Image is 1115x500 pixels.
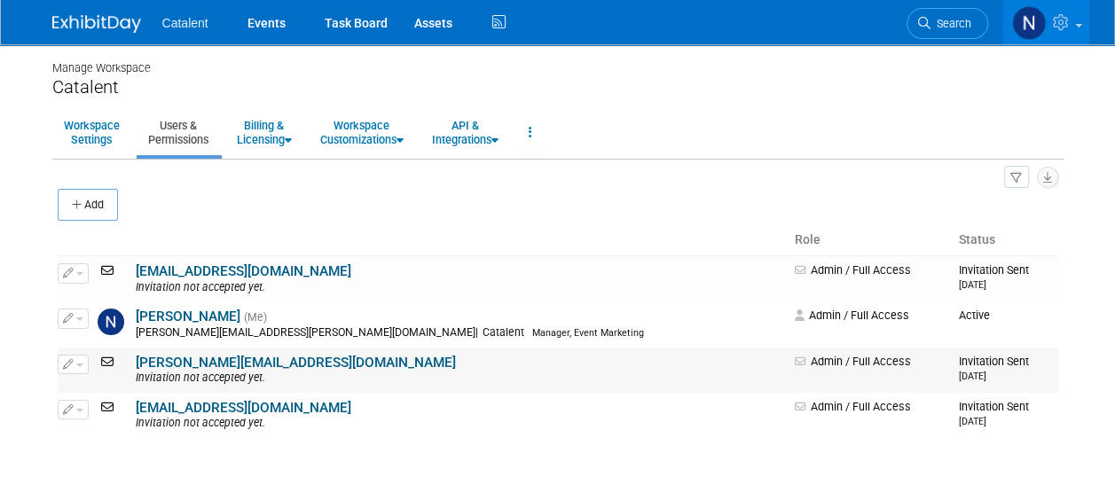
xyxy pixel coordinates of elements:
[136,326,784,340] div: [PERSON_NAME][EMAIL_ADDRESS][PERSON_NAME][DOMAIN_NAME]
[420,111,510,154] a: API &Integrations
[907,8,988,39] a: Search
[959,371,986,382] small: [DATE]
[136,263,351,279] a: [EMAIL_ADDRESS][DOMAIN_NAME]
[162,16,208,30] span: Catalent
[244,311,267,324] span: (Me)
[930,17,971,30] span: Search
[136,400,351,416] a: [EMAIL_ADDRESS][DOMAIN_NAME]
[225,111,303,154] a: Billing &Licensing
[136,355,456,371] a: [PERSON_NAME][EMAIL_ADDRESS][DOMAIN_NAME]
[795,263,911,277] span: Admin / Full Access
[1012,6,1046,40] img: Nicole Bullock
[136,281,784,295] div: Invitation not accepted yet.
[788,225,952,255] th: Role
[52,76,1064,98] div: Catalent
[52,111,131,154] a: WorkspaceSettings
[58,189,118,221] button: Add
[959,400,1029,427] span: Invitation Sent
[52,44,1064,76] div: Manage Workspace
[795,309,909,322] span: Admin / Full Access
[959,416,986,427] small: [DATE]
[98,309,124,335] img: Nicole Bullock
[309,111,415,154] a: WorkspaceCustomizations
[137,111,220,154] a: Users &Permissions
[959,263,1029,291] span: Invitation Sent
[475,326,478,339] span: |
[959,309,990,322] span: Active
[136,309,240,324] a: [PERSON_NAME]
[795,400,911,413] span: Admin / Full Access
[478,326,530,339] span: Catalent
[52,15,141,33] img: ExhibitDay
[136,371,784,386] div: Invitation not accepted yet.
[532,327,644,339] span: Manager, Event Marketing
[959,279,986,291] small: [DATE]
[136,417,784,431] div: Invitation not accepted yet.
[959,355,1029,382] span: Invitation Sent
[952,225,1057,255] th: Status
[795,355,911,368] span: Admin / Full Access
